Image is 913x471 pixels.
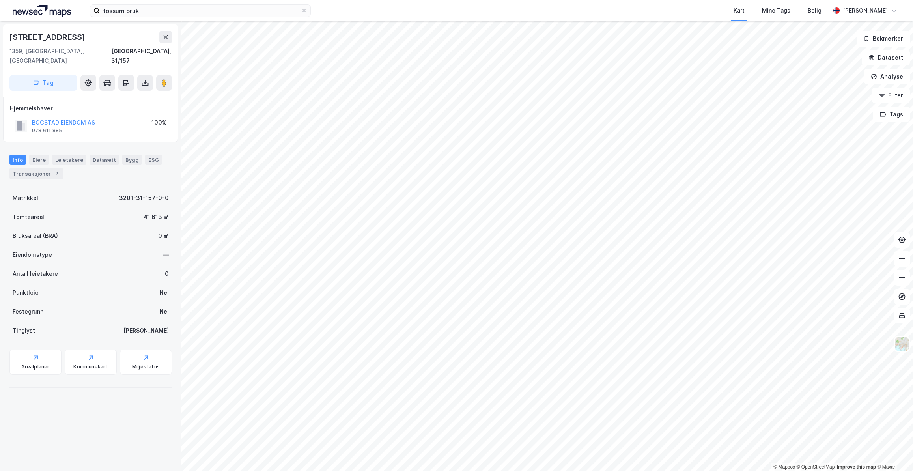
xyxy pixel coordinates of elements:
div: 978 611 885 [32,127,62,134]
div: Matrikkel [13,193,38,203]
div: Tinglyst [13,326,35,335]
div: Festegrunn [13,307,43,316]
div: Tomteareal [13,212,44,222]
div: — [163,250,169,260]
div: ESG [145,155,162,165]
div: Hjemmelshaver [10,104,172,113]
div: Nei [160,307,169,316]
div: [STREET_ADDRESS] [9,31,87,43]
div: 2 [52,170,60,178]
div: 0 ㎡ [158,231,169,241]
div: Bygg [122,155,142,165]
div: Nei [160,288,169,297]
div: Antall leietakere [13,269,58,278]
div: Leietakere [52,155,86,165]
div: 1359, [GEOGRAPHIC_DATA], [GEOGRAPHIC_DATA] [9,47,111,65]
div: 3201-31-157-0-0 [119,193,169,203]
button: Analyse [864,69,910,84]
a: OpenStreetMap [797,464,835,470]
div: [PERSON_NAME] [843,6,888,15]
div: 0 [165,269,169,278]
div: 100% [151,118,167,127]
div: Mine Tags [762,6,790,15]
button: Bokmerker [857,31,910,47]
iframe: Chat Widget [874,433,913,471]
div: Kart [734,6,745,15]
div: Datasett [90,155,119,165]
div: Miljøstatus [132,364,160,370]
div: Transaksjoner [9,168,63,179]
div: Info [9,155,26,165]
input: Søk på adresse, matrikkel, gårdeiere, leietakere eller personer [100,5,301,17]
div: 41 613 ㎡ [144,212,169,222]
button: Filter [872,88,910,103]
div: Eiere [29,155,49,165]
button: Tags [873,107,910,122]
button: Datasett [862,50,910,65]
div: Bolig [808,6,822,15]
div: Kommunekart [73,364,108,370]
div: Arealplaner [21,364,49,370]
div: Bruksareal (BRA) [13,231,58,241]
img: Z [894,336,909,351]
img: logo.a4113a55bc3d86da70a041830d287a7e.svg [13,5,71,17]
a: Mapbox [773,464,795,470]
div: [PERSON_NAME] [123,326,169,335]
div: [GEOGRAPHIC_DATA], 31/157 [111,47,172,65]
a: Improve this map [837,464,876,470]
div: Eiendomstype [13,250,52,260]
button: Tag [9,75,77,91]
div: Punktleie [13,288,39,297]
